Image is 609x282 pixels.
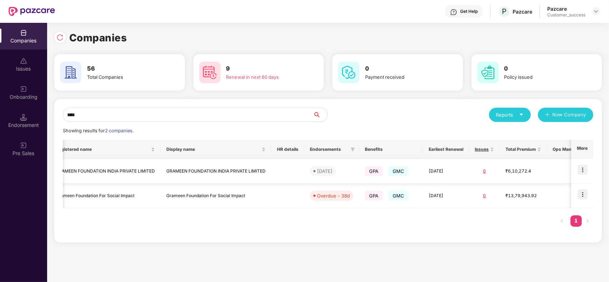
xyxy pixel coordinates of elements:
span: filter [351,147,355,152]
td: GRAMEEN FOUNDATION INDIA PRIVATE LIMITED [50,159,161,184]
th: Benefits [359,140,423,159]
span: GMC [388,191,409,201]
a: 1 [570,215,582,226]
span: Issues [475,147,489,152]
div: Get Help [460,9,478,14]
th: Issues [469,140,500,159]
img: icon [578,165,588,175]
span: Registered name [56,147,150,152]
img: icon [578,189,588,199]
button: left [556,215,568,227]
img: svg+xml;base64,PHN2ZyB3aWR0aD0iMTQuNSIgaGVpZ2h0PSIxNC41IiB2aWV3Qm94PSIwIDAgMTYgMTYiIGZpbGw9Im5vbm... [20,114,27,121]
img: svg+xml;base64,PHN2ZyB4bWxucz0iaHR0cDovL3d3dy53My5vcmcvMjAwMC9zdmciIHdpZHRoPSI2MCIgaGVpZ2h0PSI2MC... [338,62,359,83]
span: search [313,112,327,118]
img: svg+xml;base64,PHN2ZyBpZD0iQ29tcGFuaWVzIiB4bWxucz0iaHR0cDovL3d3dy53My5vcmcvMjAwMC9zdmciIHdpZHRoPS... [20,29,27,36]
div: [DATE] [317,168,332,175]
span: P [502,7,507,16]
div: Overdue - 38d [317,192,350,199]
div: Renewal in next 60 days [226,73,304,81]
span: left [560,219,564,223]
th: More [571,140,593,159]
span: New Company [553,111,587,118]
img: svg+xml;base64,PHN2ZyB4bWxucz0iaHR0cDovL3d3dy53My5vcmcvMjAwMC9zdmciIHdpZHRoPSI2MCIgaGVpZ2h0PSI2MC... [199,62,221,83]
td: [DATE] [423,184,469,208]
td: [DATE] [423,159,469,184]
span: GPA [365,166,383,176]
div: ₹6,10,272.4 [505,168,541,175]
span: GMC [388,166,409,176]
h3: 56 [87,64,165,73]
img: svg+xml;base64,PHN2ZyB4bWxucz0iaHR0cDovL3d3dy53My5vcmcvMjAwMC9zdmciIHdpZHRoPSI2MCIgaGVpZ2h0PSI2MC... [60,62,81,83]
th: Display name [161,140,271,159]
h3: 0 [504,64,582,73]
td: Grameen Foundation For Social Impact [50,184,161,208]
img: svg+xml;base64,PHN2ZyBpZD0iSXNzdWVzX2Rpc2FibGVkIiB4bWxucz0iaHR0cDovL3d3dy53My5vcmcvMjAwMC9zdmciIH... [20,57,27,65]
span: 2 companies. [105,128,134,133]
div: Total Companies [87,73,165,81]
div: Payment received [365,73,443,81]
div: Policy issued [504,73,582,81]
h3: 0 [365,64,443,73]
button: plusNew Company [538,108,593,122]
th: HR details [271,140,304,159]
button: search [313,108,328,122]
img: svg+xml;base64,PHN2ZyBpZD0iUmVsb2FkLTMyeDMyIiB4bWxucz0iaHR0cDovL3d3dy53My5vcmcvMjAwMC9zdmciIHdpZH... [56,34,64,41]
div: ₹13,79,943.92 [505,193,541,199]
span: filter [349,145,356,154]
div: Reports [496,111,524,118]
td: GRAMEEN FOUNDATION INDIA PRIVATE LIMITED [161,159,271,184]
li: Previous Page [556,215,568,227]
span: Total Premium [505,147,536,152]
div: 0 [475,168,494,175]
h3: 9 [226,64,304,73]
div: Pazcare [547,5,585,12]
li: Next Page [582,215,593,227]
th: Registered name [50,140,161,159]
h1: Companies [69,30,127,46]
span: GPA [365,191,383,201]
img: svg+xml;base64,PHN2ZyBpZD0iSGVscC0zMngzMiIgeG1sbnM9Imh0dHA6Ly93d3cudzMub3JnLzIwMDAvc3ZnIiB3aWR0aD... [450,9,457,16]
span: Showing results for [63,128,134,133]
img: svg+xml;base64,PHN2ZyBpZD0iRHJvcGRvd24tMzJ4MzIiIHhtbG5zPSJodHRwOi8vd3d3LnczLm9yZy8yMDAwL3N2ZyIgd2... [593,9,599,14]
span: right [585,219,590,223]
img: svg+xml;base64,PHN2ZyB3aWR0aD0iMjAiIGhlaWdodD0iMjAiIHZpZXdCb3g9IjAgMCAyMCAyMCIgZmlsbD0ibm9uZSIgeG... [20,142,27,149]
td: Grameen Foundation For Social Impact [161,184,271,208]
span: plus [545,112,550,118]
button: right [582,215,593,227]
img: svg+xml;base64,PHN2ZyB4bWxucz0iaHR0cDovL3d3dy53My5vcmcvMjAwMC9zdmciIHdpZHRoPSI2MCIgaGVpZ2h0PSI2MC... [477,62,499,83]
li: 1 [570,215,582,227]
div: Customer_success [547,12,585,18]
div: Pazcare [513,8,532,15]
div: 0 [475,193,494,199]
th: Total Premium [500,140,547,159]
span: Endorsements [310,147,348,152]
span: caret-down [519,112,524,117]
img: New Pazcare Logo [9,7,55,16]
th: Earliest Renewal [423,140,469,159]
img: svg+xml;base64,PHN2ZyB3aWR0aD0iMjAiIGhlaWdodD0iMjAiIHZpZXdCb3g9IjAgMCAyMCAyMCIgZmlsbD0ibm9uZSIgeG... [20,86,27,93]
span: Ops Manager [553,147,581,152]
span: Display name [166,147,260,152]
